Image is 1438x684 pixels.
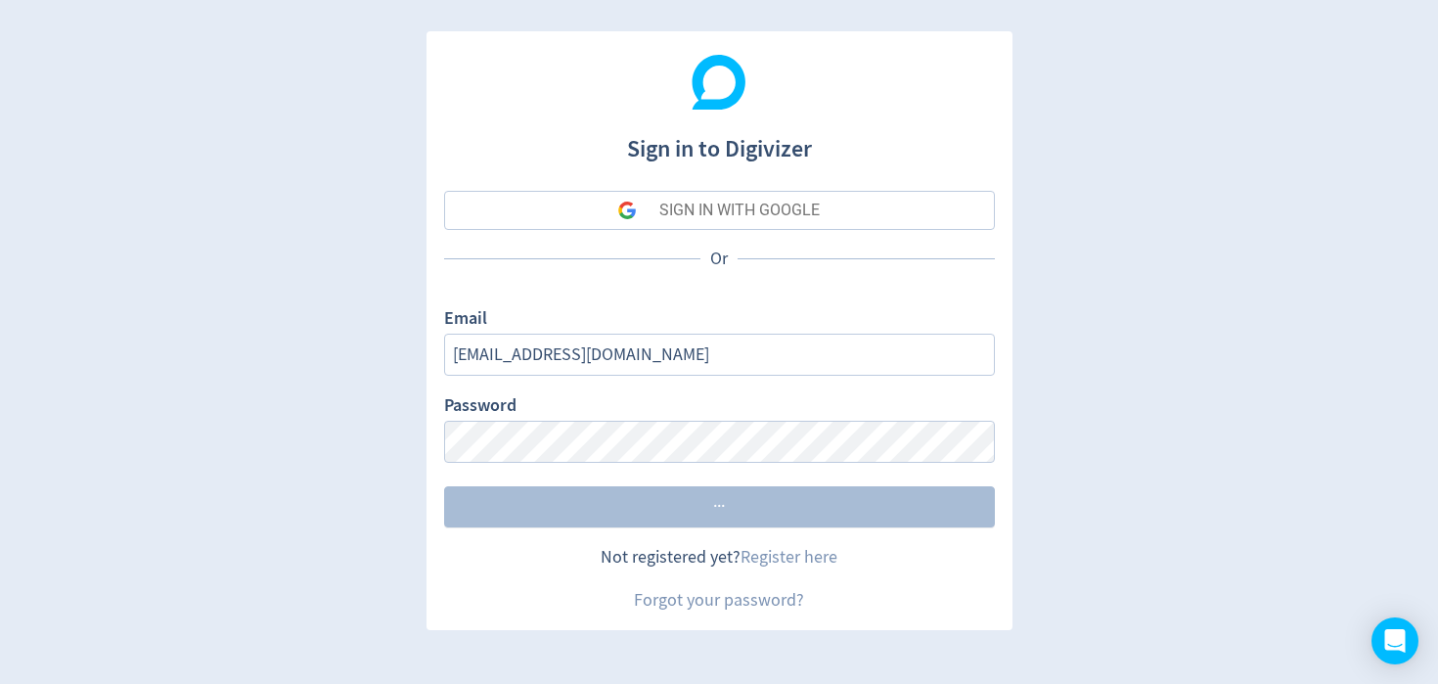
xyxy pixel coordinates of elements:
a: Register here [741,546,837,569]
img: Digivizer Logo [692,55,746,110]
p: Or [700,247,738,271]
label: Email [444,306,487,334]
div: Open Intercom Messenger [1371,617,1418,664]
a: Forgot your password? [634,589,804,612]
button: ··· [444,486,995,527]
div: Not registered yet? [444,545,995,570]
button: SIGN IN WITH GOOGLE [444,191,995,230]
label: Password [444,393,517,421]
span: · [717,498,721,516]
div: SIGN IN WITH GOOGLE [659,191,820,230]
span: · [713,498,717,516]
span: · [721,498,725,516]
h1: Sign in to Digivizer [444,115,995,166]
